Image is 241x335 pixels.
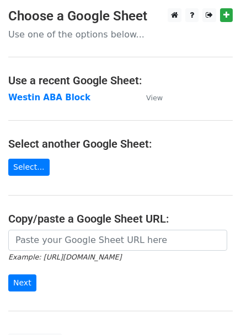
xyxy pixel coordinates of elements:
input: Paste your Google Sheet URL here [8,230,227,251]
p: Use one of the options below... [8,29,233,40]
a: View [135,93,163,102]
h4: Use a recent Google Sheet: [8,74,233,87]
h3: Choose a Google Sheet [8,8,233,24]
small: View [146,94,163,102]
a: Select... [8,159,50,176]
h4: Copy/paste a Google Sheet URL: [8,212,233,225]
h4: Select another Google Sheet: [8,137,233,150]
a: Westin ABA Block [8,93,90,102]
small: Example: [URL][DOMAIN_NAME] [8,253,121,261]
input: Next [8,274,36,291]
